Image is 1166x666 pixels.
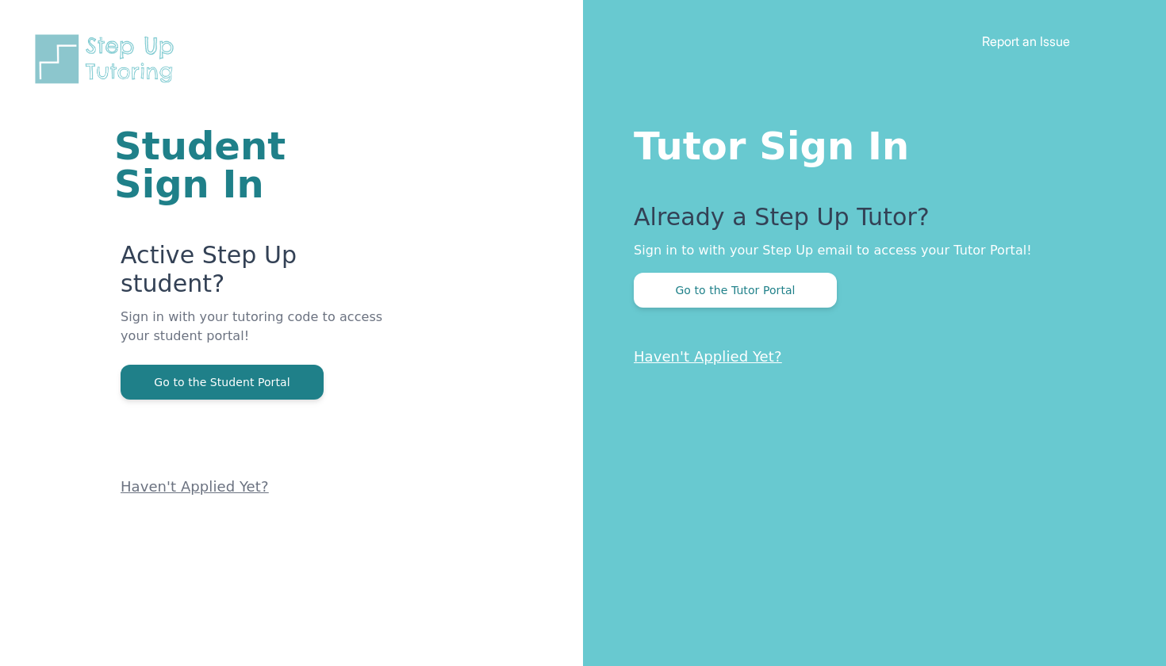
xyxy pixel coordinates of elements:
img: Step Up Tutoring horizontal logo [32,32,184,86]
p: Sign in to with your Step Up email to access your Tutor Portal! [634,241,1103,260]
button: Go to the Student Portal [121,365,324,400]
p: Sign in with your tutoring code to access your student portal! [121,308,393,365]
h1: Student Sign In [114,127,393,203]
a: Go to the Student Portal [121,374,324,389]
a: Haven't Applied Yet? [121,478,269,495]
button: Go to the Tutor Portal [634,273,837,308]
a: Report an Issue [982,33,1070,49]
a: Haven't Applied Yet? [634,348,782,365]
p: Active Step Up student? [121,241,393,308]
h1: Tutor Sign In [634,121,1103,165]
p: Already a Step Up Tutor? [634,203,1103,241]
a: Go to the Tutor Portal [634,282,837,297]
